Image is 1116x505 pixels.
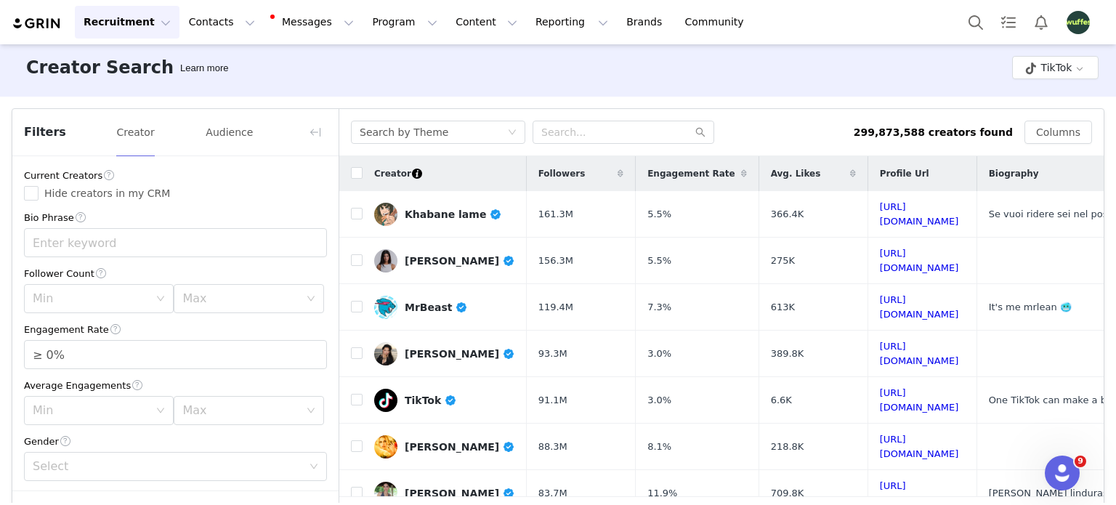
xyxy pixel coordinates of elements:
span: 161.3M [538,207,573,222]
a: [URL][DOMAIN_NAME] [880,434,959,459]
button: Messages [264,6,363,39]
a: MrBeast [374,296,515,319]
span: Hide creators in my CRM [39,187,176,199]
i: icon: down [310,462,318,472]
div: Age [24,490,327,505]
i: icon: down [307,294,315,304]
span: 93.3M [538,347,567,361]
div: [PERSON_NAME] [405,255,515,267]
span: Followers [538,167,586,180]
span: 366.4K [771,207,804,222]
button: Columns [1024,121,1092,144]
a: Community [676,6,759,39]
div: Gender [24,434,327,449]
img: v2 [374,249,397,272]
span: 9 [1075,456,1086,467]
button: Creator [116,121,155,144]
span: Biography [989,167,1039,180]
div: Current Creators [24,168,327,183]
div: Max [182,403,299,418]
span: Avg. Likes [771,167,821,180]
div: MrBeast [405,302,468,313]
a: [URL][DOMAIN_NAME] [880,201,959,227]
span: 5.5% [647,254,671,268]
img: v2 [374,296,397,319]
button: Notifications [1025,6,1057,39]
span: 91.1M [538,393,567,408]
a: Tasks [992,6,1024,39]
i: icon: down [307,406,315,416]
button: Audience [205,121,254,144]
span: 8.1% [647,440,671,454]
span: 6.6K [771,393,792,408]
a: [URL][DOMAIN_NAME] [880,387,959,413]
div: [PERSON_NAME] [405,441,515,453]
span: Engagement Rate [647,167,735,180]
span: Profile Url [880,167,929,180]
h3: Creator Search [26,54,174,81]
span: 11.9% [647,486,677,501]
div: [PERSON_NAME] [405,348,515,360]
div: Min [33,291,149,306]
img: grin logo [12,17,62,31]
span: 3.0% [647,393,671,408]
button: Reporting [527,6,617,39]
a: Khabane lame [374,203,515,226]
a: [URL][DOMAIN_NAME] [880,248,959,273]
img: v2 [374,342,397,365]
button: Contacts [180,6,264,39]
span: 119.4M [538,300,573,315]
span: 613K [771,300,795,315]
input: Enter keyword [24,228,327,257]
div: Tooltip anchor [411,167,424,180]
img: v2 [374,389,397,412]
a: TikTok [374,389,515,412]
button: Recruitment [75,6,179,39]
span: 275K [771,254,795,268]
div: TikTok [405,395,457,406]
i: icon: search [695,127,705,137]
i: icon: down [156,406,165,416]
div: Search by Theme [360,121,448,143]
div: Follower Count [24,266,327,281]
span: Creator [374,167,411,180]
div: Tooltip anchor [177,61,231,76]
img: 8dec4047-a893-4396-8e60-392655bf1466.png [1067,11,1090,34]
div: [PERSON_NAME] [405,488,515,499]
a: [PERSON_NAME] [374,482,515,505]
button: Profile [1058,11,1104,34]
span: 389.8K [771,347,804,361]
a: [URL][DOMAIN_NAME] [880,294,959,320]
img: v2 [374,203,397,226]
a: [PERSON_NAME] [374,435,515,458]
a: [PERSON_NAME] [374,249,515,272]
span: 3.0% [647,347,671,361]
div: Average Engagements [24,378,327,393]
div: Min [33,403,149,418]
button: Search [960,6,992,39]
span: 5.5% [647,207,671,222]
img: v2 [374,435,397,458]
img: v2 [374,482,397,505]
span: Filters [24,124,66,141]
span: 709.8K [771,486,804,501]
div: Engagement Rate [24,322,327,337]
div: Max [182,291,299,306]
span: 7.3% [647,300,671,315]
input: Search... [533,121,714,144]
button: Content [447,6,526,39]
div: Select [33,459,302,474]
span: 83.7M [538,486,567,501]
div: Bio Phrase [24,210,327,225]
div: Khabane lame [405,209,502,220]
iframe: Intercom live chat [1045,456,1080,490]
span: It's me mrlean 🥶 [989,302,1072,312]
span: 88.3M [538,440,567,454]
i: icon: down [156,294,165,304]
div: 299,873,588 creators found [854,125,1013,140]
button: Program [363,6,446,39]
span: 156.3M [538,254,573,268]
i: icon: down [508,128,517,138]
a: [URL][DOMAIN_NAME] [880,341,959,366]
